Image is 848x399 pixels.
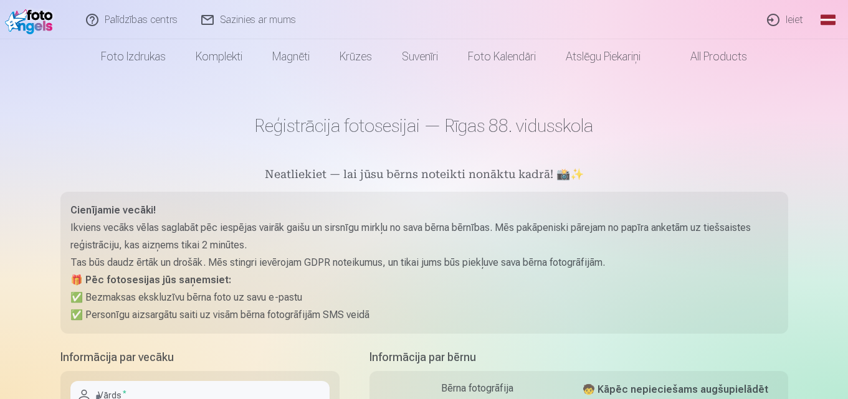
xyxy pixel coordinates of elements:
h5: Informācija par vecāku [60,349,340,366]
a: Foto izdrukas [86,39,181,74]
h5: Informācija par bērnu [369,349,788,366]
strong: 🎁 Pēc fotosesijas jūs saņemsiet: [70,274,231,286]
p: ✅ Personīgu aizsargātu saiti uz visām bērna fotogrāfijām SMS veidā [70,306,778,324]
p: Ikviens vecāks vēlas saglabāt pēc iespējas vairāk gaišu un sirsnīgu mirkļu no sava bērna bērnības... [70,219,778,254]
a: Atslēgu piekariņi [551,39,655,74]
img: /fa1 [5,5,57,34]
a: All products [655,39,762,74]
div: Bērna fotogrāfija [379,381,575,396]
h5: Neatliekiet — lai jūsu bērns noteikti nonāktu kadrā! 📸✨ [60,167,788,184]
a: Krūzes [325,39,387,74]
p: ✅ Bezmaksas ekskluzīvu bērna foto uz savu e-pastu [70,289,778,306]
a: Suvenīri [387,39,453,74]
h1: Reģistrācija fotosesijai — Rīgas 88. vidusskola [60,115,788,137]
strong: Cienījamie vecāki! [70,204,156,216]
a: Komplekti [181,39,257,74]
a: Magnēti [257,39,325,74]
p: Tas būs daudz ērtāk un drošāk. Mēs stingri ievērojam GDPR noteikumus, un tikai jums būs piekļuve ... [70,254,778,271]
a: Foto kalendāri [453,39,551,74]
